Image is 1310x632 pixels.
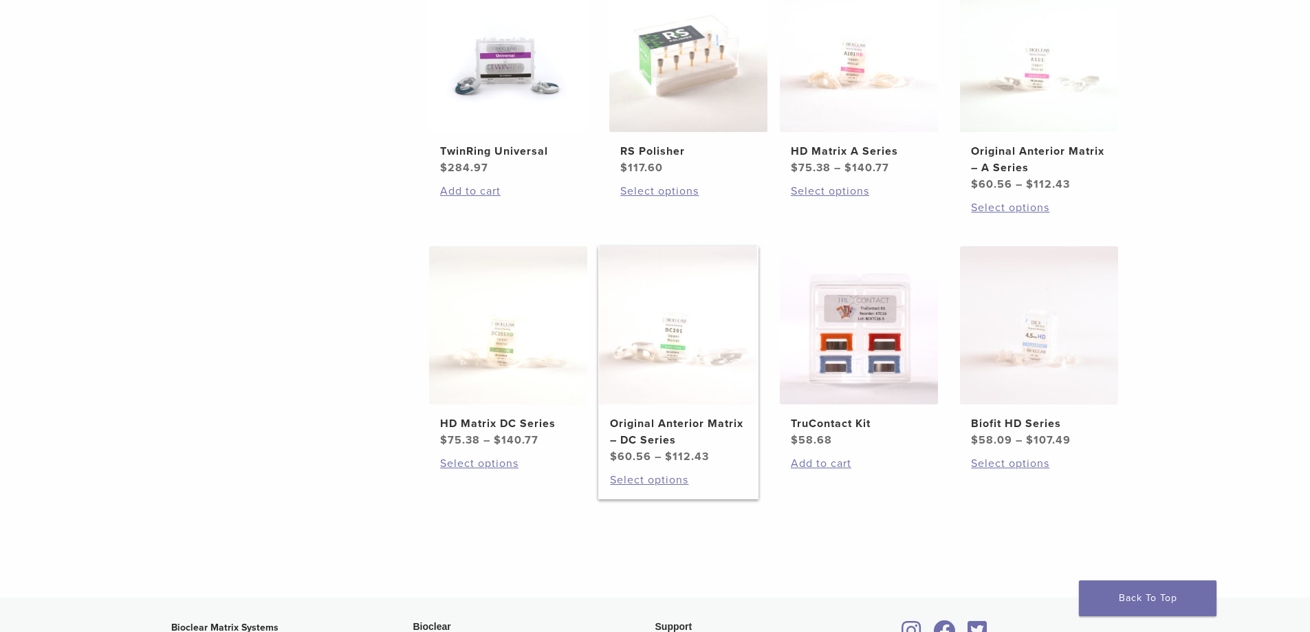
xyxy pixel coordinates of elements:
bdi: 140.77 [494,433,538,447]
span: $ [610,450,618,464]
span: $ [665,450,673,464]
a: Biofit HD SeriesBiofit HD Series [959,246,1120,448]
a: Select options for “RS Polisher” [620,183,756,199]
bdi: 60.56 [610,450,651,464]
img: Original Anterior Matrix - DC Series [599,246,757,404]
bdi: 58.68 [791,433,832,447]
span: $ [440,161,448,175]
span: – [655,450,662,464]
bdi: 58.09 [971,433,1012,447]
span: $ [791,161,798,175]
bdi: 140.77 [844,161,889,175]
span: – [834,161,841,175]
a: Select options for “Biofit HD Series” [971,455,1107,472]
h2: HD Matrix A Series [791,143,927,160]
a: TruContact KitTruContact Kit $58.68 [779,246,939,448]
h2: Original Anterior Matrix – A Series [971,143,1107,176]
span: $ [620,161,628,175]
bdi: 60.56 [971,177,1012,191]
a: Select options for “HD Matrix DC Series” [440,455,576,472]
span: – [483,433,490,447]
span: $ [844,161,852,175]
img: HD Matrix DC Series [429,246,587,404]
span: $ [971,177,979,191]
a: Back To Top [1079,580,1216,616]
h2: TwinRing Universal [440,143,576,160]
span: $ [1026,433,1034,447]
span: – [1016,433,1023,447]
bdi: 117.60 [620,161,663,175]
a: Add to cart: “TruContact Kit” [791,455,927,472]
img: TruContact Kit [780,246,938,404]
span: $ [440,433,448,447]
img: Biofit HD Series [960,246,1118,404]
h2: TruContact Kit [791,415,927,432]
bdi: 107.49 [1026,433,1071,447]
a: Select options for “Original Anterior Matrix - DC Series” [610,472,746,488]
span: – [1016,177,1023,191]
a: Select options for “HD Matrix A Series” [791,183,927,199]
span: $ [1026,177,1034,191]
bdi: 112.43 [1026,177,1070,191]
h2: Original Anterior Matrix – DC Series [610,415,746,448]
span: Support [655,621,692,632]
span: $ [971,433,979,447]
bdi: 284.97 [440,161,488,175]
bdi: 75.38 [440,433,480,447]
span: $ [791,433,798,447]
span: $ [494,433,501,447]
a: Add to cart: “TwinRing Universal” [440,183,576,199]
bdi: 75.38 [791,161,831,175]
h2: Biofit HD Series [971,415,1107,432]
bdi: 112.43 [665,450,709,464]
h2: RS Polisher [620,143,756,160]
a: Original Anterior Matrix - DC SeriesOriginal Anterior Matrix – DC Series [598,246,758,465]
a: HD Matrix DC SeriesHD Matrix DC Series [428,246,589,448]
h2: HD Matrix DC Series [440,415,576,432]
span: Bioclear [413,621,451,632]
a: Select options for “Original Anterior Matrix - A Series” [971,199,1107,216]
